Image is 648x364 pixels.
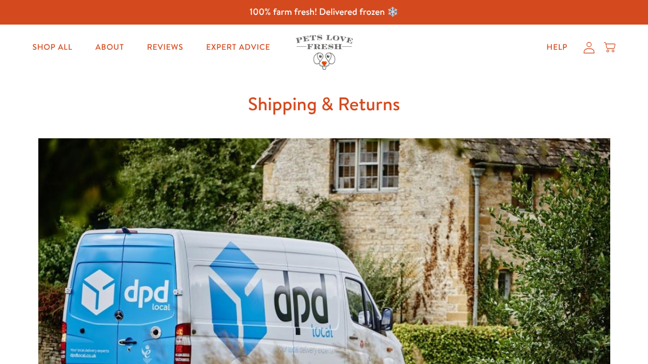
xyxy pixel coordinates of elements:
[296,35,353,70] img: Pets Love Fresh
[86,36,133,59] a: About
[138,36,192,59] a: Reviews
[197,36,279,59] a: Expert Advice
[38,89,610,119] h1: Shipping & Returns
[23,36,82,59] a: Shop All
[591,310,637,353] iframe: Gorgias live chat messenger
[538,36,577,59] a: Help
